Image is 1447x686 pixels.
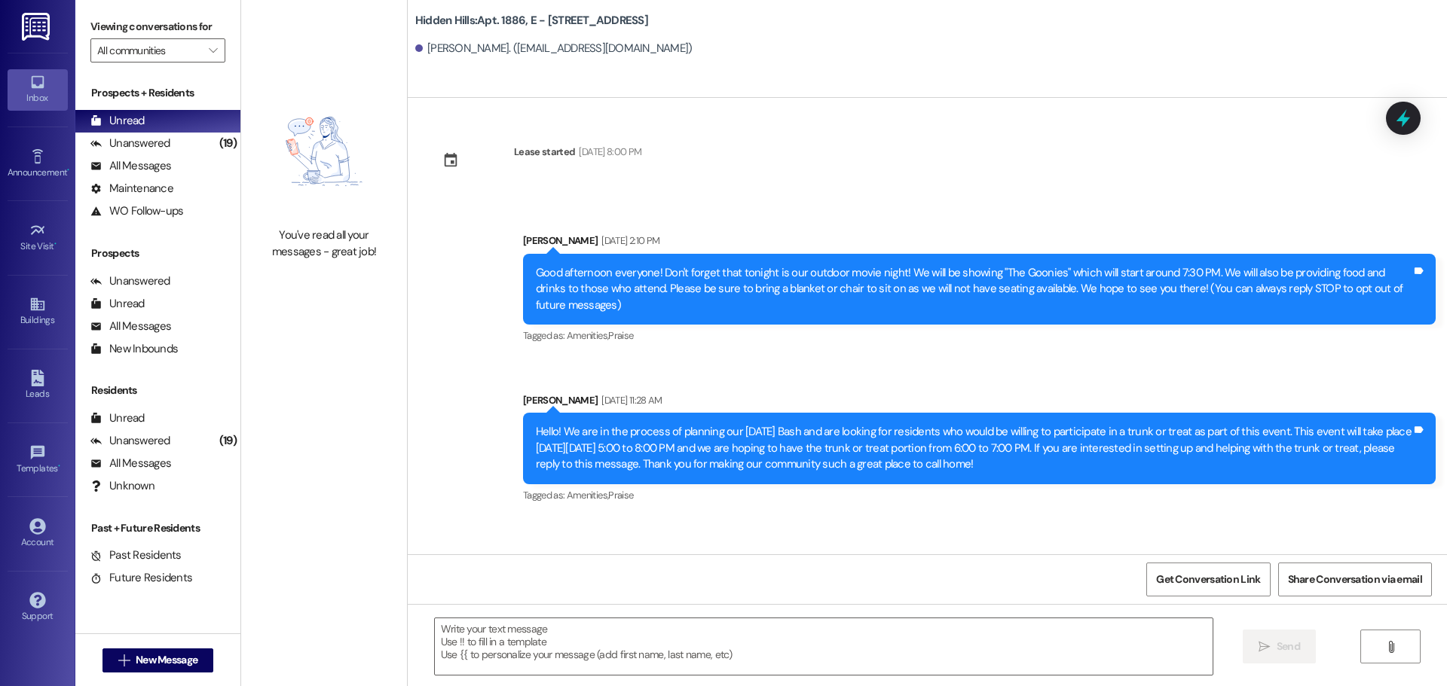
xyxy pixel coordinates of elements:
[90,273,170,289] div: Unanswered
[90,15,225,38] label: Viewing conversations for
[90,181,173,197] div: Maintenance
[75,520,240,536] div: Past + Future Residents
[8,218,68,258] a: Site Visit •
[8,69,68,110] a: Inbox
[90,203,183,219] div: WO Follow-ups
[54,239,57,249] span: •
[8,440,68,480] a: Templates •
[523,233,1436,254] div: [PERSON_NAME]
[58,461,60,471] span: •
[90,456,171,471] div: All Messages
[67,165,69,175] span: •
[415,41,693,56] div: [PERSON_NAME]. ([EMAIL_ADDRESS][DOMAIN_NAME])
[75,383,240,398] div: Residents
[90,410,145,426] div: Unread
[90,158,171,174] div: All Messages
[90,570,192,586] div: Future Residents
[536,265,1412,313] div: Good afternoon everyone! Don't forget that tonight is our outdoor movie night! We will be showing...
[415,13,648,29] b: Hidden Hills: Apt. 1886, E - [STREET_ADDRESS]
[523,325,1436,346] div: Tagged as:
[1278,563,1432,596] button: Share Conversation via email
[536,424,1412,472] div: Hello! We are in the process of planning our [DATE] Bash and are looking for residents who would ...
[90,296,145,312] div: Unread
[1156,572,1260,587] span: Get Conversation Link
[258,227,390,260] div: You've read all your messages - great job!
[608,489,633,502] span: Praise
[90,113,145,129] div: Unread
[649,551,714,567] div: [DATE] 12:24 PM
[8,291,68,332] a: Buildings
[1146,563,1270,596] button: Get Conversation Link
[258,83,390,220] img: empty-state
[608,329,633,342] span: Praise
[216,429,240,453] div: (19)
[523,392,1436,413] div: [PERSON_NAME]
[567,489,609,502] span: Amenities ,
[209,44,217,56] i: 
[598,233,659,248] div: [DATE] 2:10 PM
[8,365,68,406] a: Leads
[1385,641,1397,653] i: 
[75,85,240,101] div: Prospects + Residents
[102,648,214,672] button: New Message
[598,392,662,408] div: [DATE] 11:28 AM
[523,551,1436,572] div: Residesk Automated Survey
[90,341,178,357] div: New Inbounds
[90,547,182,563] div: Past Residents
[514,144,576,160] div: Lease started
[1243,630,1316,663] button: Send
[8,587,68,628] a: Support
[97,38,201,63] input: All communities
[567,329,609,342] span: Amenities ,
[136,652,197,668] span: New Message
[1277,639,1300,654] span: Send
[90,136,170,151] div: Unanswered
[216,132,240,155] div: (19)
[118,654,130,666] i: 
[75,245,240,261] div: Prospects
[1259,641,1270,653] i: 
[90,319,171,334] div: All Messages
[1288,572,1422,587] span: Share Conversation via email
[575,144,641,160] div: [DATE] 8:00 PM
[8,514,68,554] a: Account
[523,484,1436,506] div: Tagged as:
[90,433,170,449] div: Unanswered
[90,478,154,494] div: Unknown
[22,13,53,41] img: ResiDesk Logo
